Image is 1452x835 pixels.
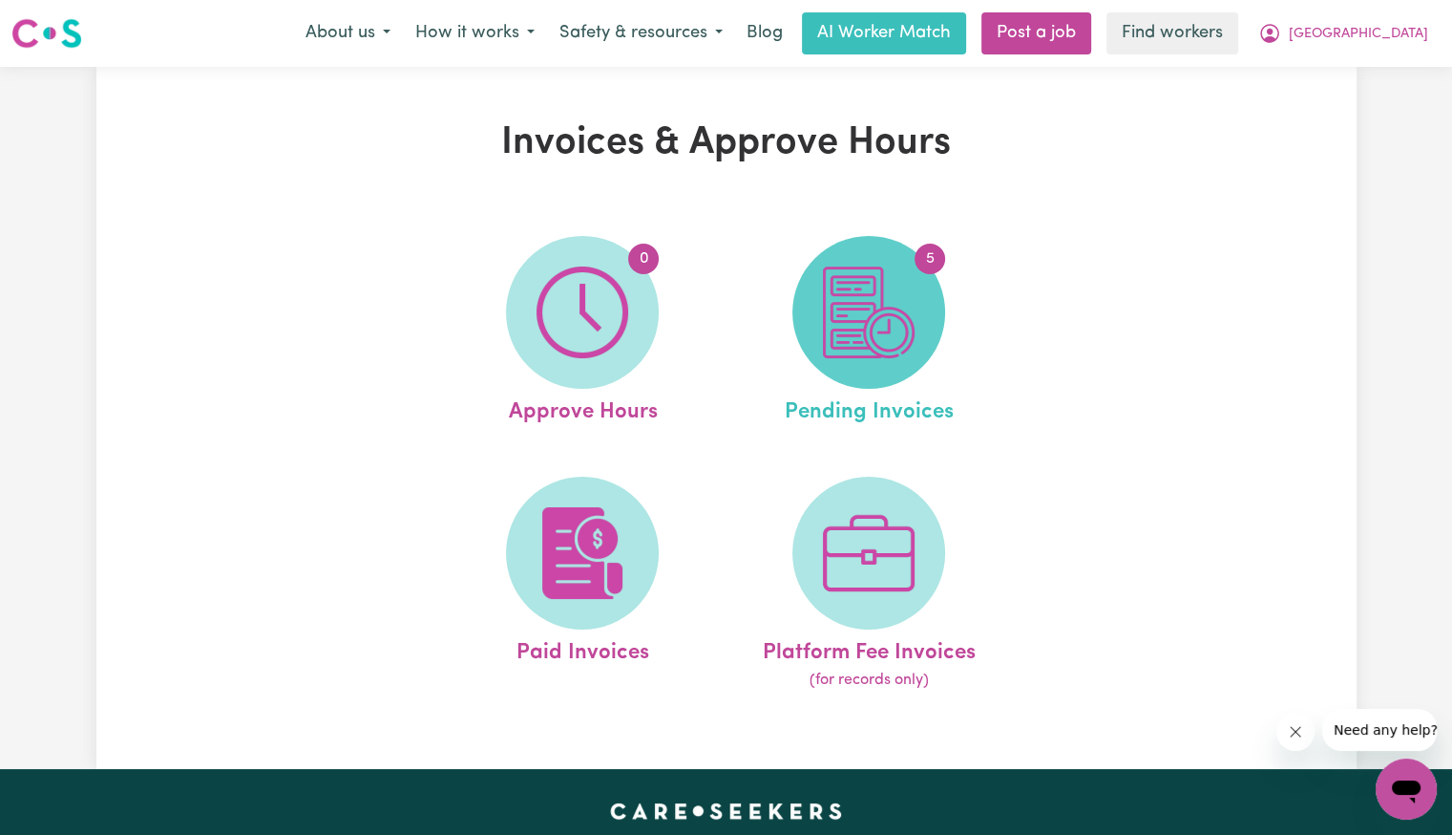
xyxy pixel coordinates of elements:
[1106,12,1238,54] a: Find workers
[810,669,929,692] span: (for records only)
[445,477,720,693] a: Paid Invoices
[1276,713,1315,751] iframe: Close message
[11,16,82,51] img: Careseekers logo
[516,630,649,670] span: Paid Invoices
[403,13,547,54] button: How it works
[763,630,976,670] span: Platform Fee Invoices
[731,477,1006,693] a: Platform Fee Invoices(for records only)
[628,244,659,274] span: 0
[981,12,1091,54] a: Post a job
[785,389,954,429] span: Pending Invoices
[735,12,794,54] a: Blog
[915,244,945,274] span: 5
[11,11,82,55] a: Careseekers logo
[610,803,842,819] a: Careseekers home page
[1322,709,1437,751] iframe: Message from company
[445,236,720,429] a: Approve Hours
[547,13,735,54] button: Safety & resources
[508,389,657,429] span: Approve Hours
[1376,759,1437,820] iframe: Button to launch messaging window
[318,120,1135,166] h1: Invoices & Approve Hours
[11,13,116,29] span: Need any help?
[802,12,966,54] a: AI Worker Match
[1289,24,1428,45] span: [GEOGRAPHIC_DATA]
[731,236,1006,429] a: Pending Invoices
[1246,13,1441,54] button: My Account
[293,13,403,54] button: About us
